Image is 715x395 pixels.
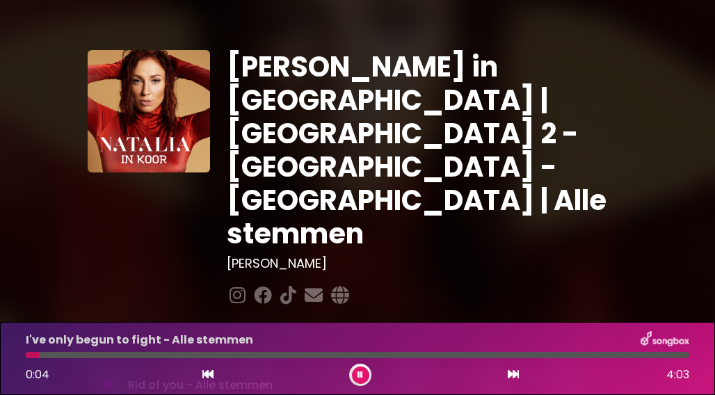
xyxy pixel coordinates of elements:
[641,331,689,349] img: songbox-logo-white.png
[666,366,689,383] span: 4:03
[227,50,627,250] h1: [PERSON_NAME] in [GEOGRAPHIC_DATA] | [GEOGRAPHIC_DATA] 2 - [GEOGRAPHIC_DATA] - [GEOGRAPHIC_DATA] ...
[26,332,253,348] p: I've only begun to fight - Alle stemmen
[88,50,210,172] img: YTVS25JmS9CLUqXqkEhs
[26,366,49,382] span: 0:04
[227,256,627,271] h3: [PERSON_NAME]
